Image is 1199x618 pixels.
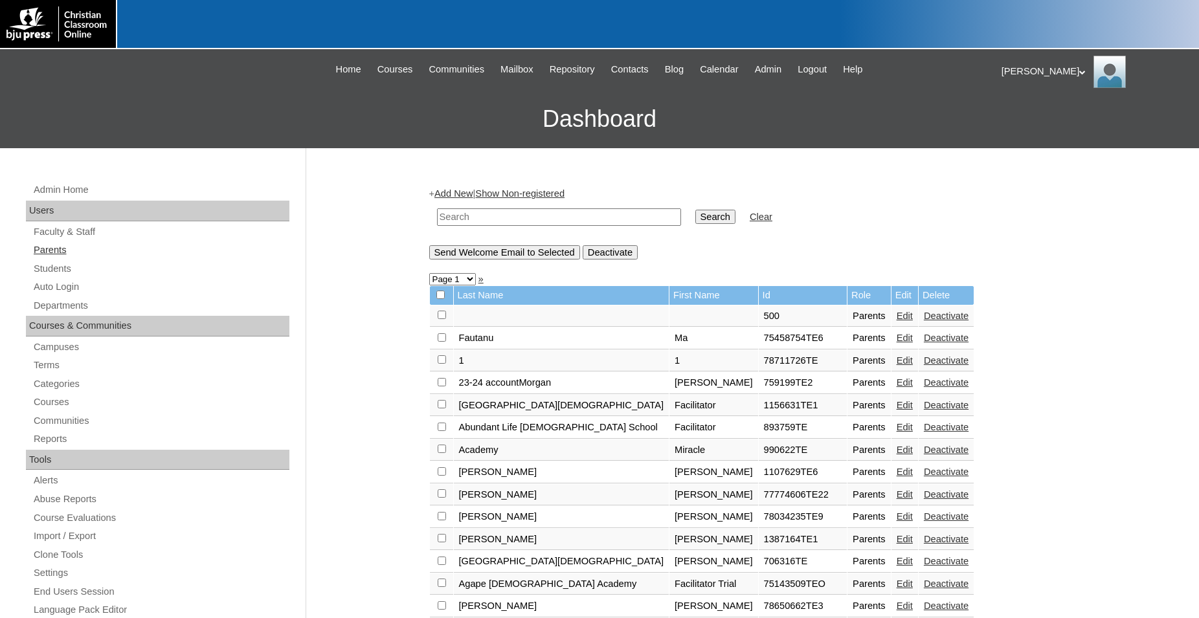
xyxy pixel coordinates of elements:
span: Courses [377,62,413,77]
img: logo-white.png [6,6,109,41]
td: Parents [847,573,891,595]
a: Repository [543,62,601,77]
td: [PERSON_NAME] [454,484,669,506]
a: Communities [422,62,491,77]
a: Edit [897,534,913,544]
td: Parents [847,484,891,506]
a: Help [836,62,869,77]
input: Send Welcome Email to Selected [429,245,580,259]
a: Edit [897,377,913,388]
td: Agape [DEMOGRAPHIC_DATA] Academy [454,573,669,595]
td: [PERSON_NAME] [669,372,758,394]
td: Parents [847,461,891,483]
td: Id [759,286,847,305]
a: Edit [897,333,913,343]
td: [PERSON_NAME] [454,595,669,617]
td: 75458754TE6 [759,327,847,349]
span: Help [843,62,862,77]
td: 77774606TE22 [759,484,847,506]
td: 706316TE [759,551,847,573]
a: Home [330,62,368,77]
span: Communities [429,62,484,77]
a: Blog [658,62,690,77]
td: 1 [454,350,669,372]
div: Users [26,201,289,221]
td: Edit [891,286,918,305]
a: Edit [897,422,913,432]
span: Admin [755,62,782,77]
td: Parents [847,551,891,573]
td: Parents [847,327,891,349]
td: Abundant Life [DEMOGRAPHIC_DATA] School [454,417,669,439]
div: Tools [26,450,289,470]
input: Search [695,210,735,224]
td: [PERSON_NAME] [454,506,669,528]
td: First Name [669,286,758,305]
a: Deactivate [924,467,969,477]
a: Contacts [605,62,655,77]
a: Course Evaluations [32,510,289,526]
a: Deactivate [924,579,969,589]
a: Deactivate [924,333,969,343]
a: Courses [371,62,420,77]
a: Alerts [32,472,289,489]
a: Deactivate [924,311,969,321]
a: Deactivate [924,400,969,410]
td: 23-24 accountMorgan [454,372,669,394]
td: Parents [847,439,891,461]
input: Deactivate [583,245,638,259]
td: [PERSON_NAME] [669,484,758,506]
td: [PERSON_NAME] [454,461,669,483]
td: Parents [847,529,891,551]
td: [GEOGRAPHIC_DATA][DEMOGRAPHIC_DATA] [454,395,669,417]
a: Deactivate [924,489,969,500]
td: Parents [847,372,891,394]
span: Repository [550,62,595,77]
a: Abuse Reports [32,491,289,507]
a: Parents [32,242,289,258]
a: Deactivate [924,445,969,455]
div: [PERSON_NAME] [1002,56,1186,88]
td: 1 [669,350,758,372]
a: Logout [791,62,833,77]
a: Edit [897,355,913,366]
td: Delete [919,286,974,305]
td: [PERSON_NAME] [669,506,758,528]
td: [PERSON_NAME] [669,461,758,483]
a: Edit [897,400,913,410]
a: Import / Export [32,528,289,544]
a: Deactivate [924,355,969,366]
h3: Dashboard [6,90,1193,148]
a: Deactivate [924,556,969,566]
td: [PERSON_NAME] [669,529,758,551]
a: Reports [32,431,289,447]
a: Edit [897,445,913,455]
td: 1387164TE1 [759,529,847,551]
a: Edit [897,556,913,566]
td: Parents [847,506,891,528]
a: Deactivate [924,377,969,388]
a: Communities [32,413,289,429]
td: 759199TE2 [759,372,847,394]
a: Add New [434,188,473,199]
span: Calendar [700,62,738,77]
a: Deactivate [924,534,969,544]
a: Departments [32,298,289,314]
img: Jonelle Rodriguez [1093,56,1126,88]
span: Mailbox [500,62,533,77]
span: Home [336,62,361,77]
a: Clone Tools [32,547,289,563]
a: Edit [897,601,913,611]
a: Settings [32,565,289,581]
td: 500 [759,305,847,327]
td: 78034235TE9 [759,506,847,528]
td: 990622TE [759,439,847,461]
span: Contacts [611,62,649,77]
td: [PERSON_NAME] [669,551,758,573]
a: Deactivate [924,511,969,522]
td: [PERSON_NAME] [454,529,669,551]
td: 78711726TE [759,350,847,372]
a: » [478,274,484,284]
a: Terms [32,357,289,373]
td: Facilitator Trial [669,573,758,595]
